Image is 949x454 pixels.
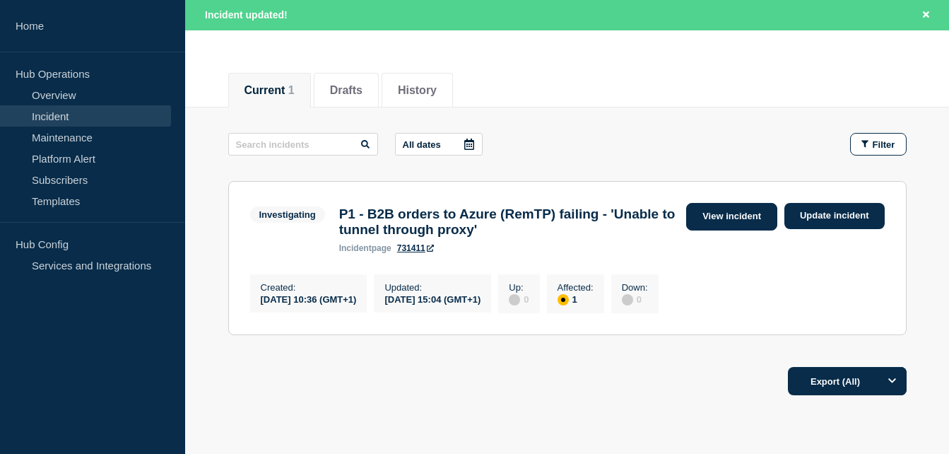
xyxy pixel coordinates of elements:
input: Search incidents [228,133,378,156]
p: Down : [622,282,648,293]
div: disabled [509,294,520,305]
span: 1 [288,84,295,96]
p: Up : [509,282,529,293]
div: 1 [558,293,594,305]
span: Investigating [250,206,325,223]
p: Updated : [384,282,481,293]
button: History [398,84,437,97]
span: Incident updated! [205,9,288,21]
div: [DATE] 10:36 (GMT+1) [261,293,357,305]
p: page [339,243,391,253]
h3: P1 - B2B orders to Azure (RemTP) failing - 'Unable to tunnel through proxy' [339,206,679,238]
button: Filter [850,133,907,156]
span: incident [339,243,372,253]
span: Filter [873,139,895,150]
button: Export (All) [788,367,907,395]
p: All dates [403,139,441,150]
div: affected [558,294,569,305]
div: [DATE] 15:04 (GMT+1) [384,293,481,305]
div: 0 [509,293,529,305]
p: Affected : [558,282,594,293]
a: 731411 [397,243,434,253]
button: Current 1 [244,84,295,97]
p: Created : [261,282,357,293]
a: View incident [686,203,777,231]
button: All dates [395,133,483,156]
button: Drafts [330,84,362,97]
button: Close banner [917,7,935,23]
div: disabled [622,294,633,305]
a: Update incident [784,203,885,229]
div: 0 [622,293,648,305]
button: Options [878,367,907,395]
